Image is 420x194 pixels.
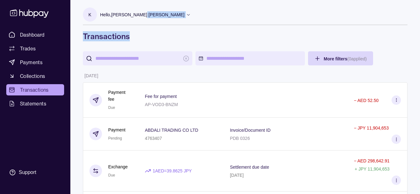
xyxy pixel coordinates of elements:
[100,11,185,18] p: Hello, [PERSON_NAME] [PERSON_NAME]
[6,29,64,40] a: Dashboard
[145,128,198,133] p: ABDALI TRADING CO LTD
[145,136,162,141] p: 4763407
[84,73,98,78] p: [DATE]
[6,84,64,95] a: Transactions
[355,166,389,171] p: + JPY 11,904,653
[19,169,36,176] div: Support
[108,163,128,170] p: Exchange
[108,105,115,110] span: Due
[95,51,180,65] input: search
[230,165,269,170] p: Settlement due date
[145,102,178,107] p: AP-VOD3-BNZM
[20,31,45,38] span: Dashboard
[354,98,378,103] p: − AED 52.50
[145,94,177,99] p: Fee for payment
[20,45,36,52] span: Trades
[108,89,132,103] p: Payment fee
[230,136,250,141] p: PDB 0326
[83,31,407,41] h1: Transactions
[108,126,125,133] p: Payment
[324,56,367,61] span: More filters
[20,100,46,107] span: Statements
[347,56,367,61] p: ( 0 applied)
[230,173,244,178] p: [DATE]
[6,43,64,54] a: Trades
[6,98,64,109] a: Statements
[354,125,388,130] p: − JPY 11,904,653
[230,128,271,133] p: Invoice/Document ID
[6,57,64,68] a: Payments
[308,51,373,65] button: More filters(0applied)
[6,70,64,82] a: Collections
[108,136,122,140] span: Pending
[89,11,91,18] p: K
[20,72,45,80] span: Collections
[6,166,64,179] a: Support
[354,158,389,163] p: − AED 298,642.91
[20,86,49,94] span: Transactions
[153,167,192,174] p: 1 AED = 39.8625 JPY
[108,173,115,177] span: Due
[20,59,43,66] span: Payments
